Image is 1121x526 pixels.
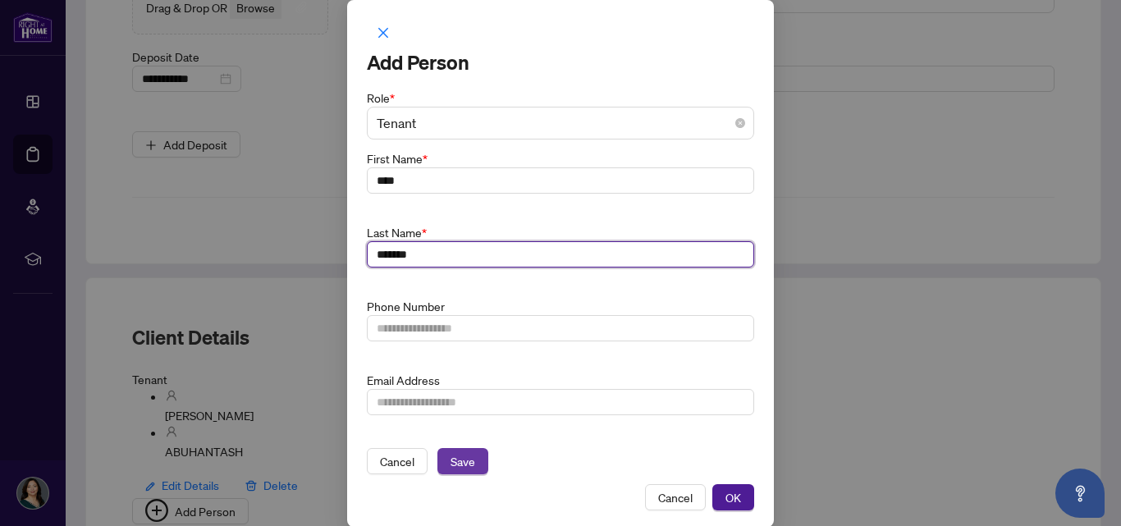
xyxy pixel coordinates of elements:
[1055,469,1105,518] button: Open asap
[735,118,745,128] span: close-circle
[377,26,390,39] span: close
[377,107,744,139] span: Tenant
[437,448,488,474] button: Save
[645,484,706,510] button: Cancel
[367,49,754,75] h2: Add Person
[725,488,741,506] span: OK
[367,373,440,387] label: Email Address
[367,225,427,240] label: Last Name
[658,488,693,506] span: Cancel
[367,151,428,166] label: First Name
[712,484,754,510] button: OK
[367,448,428,474] button: Cancel
[367,90,395,105] label: Role
[451,452,475,470] span: Save
[380,452,414,470] span: Cancel
[367,299,445,313] label: Phone Number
